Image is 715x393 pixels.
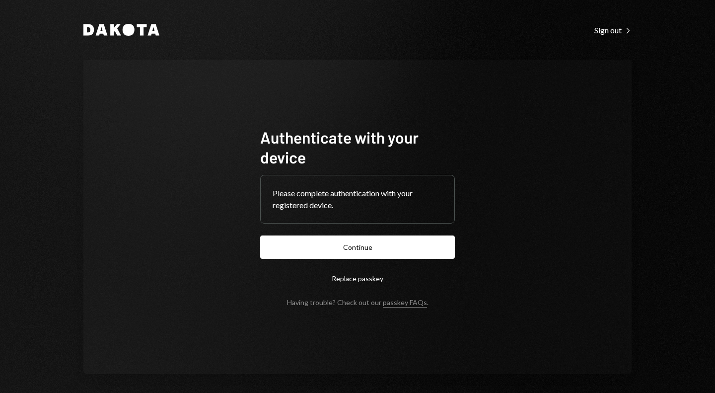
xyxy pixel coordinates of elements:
div: Having trouble? Check out our . [287,298,429,307]
a: Sign out [594,24,632,35]
h1: Authenticate with your device [260,127,455,167]
a: passkey FAQs [383,298,427,308]
button: Replace passkey [260,267,455,290]
div: Please complete authentication with your registered device. [273,187,442,211]
div: Sign out [594,25,632,35]
button: Continue [260,236,455,259]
